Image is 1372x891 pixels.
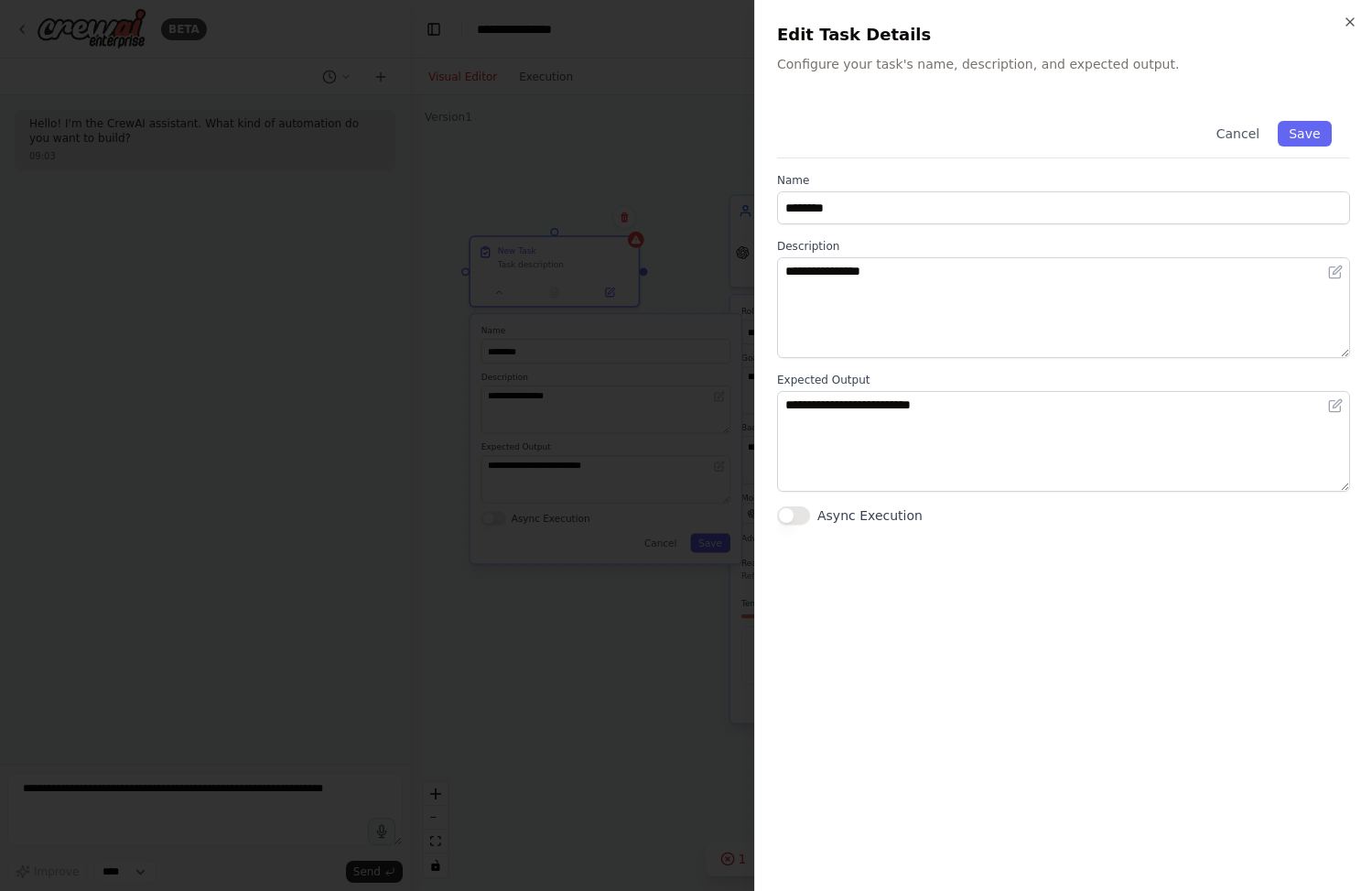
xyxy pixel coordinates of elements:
p: Configure your task's name, description, and expected output. [777,55,1350,73]
button: Cancel [1205,121,1270,147]
label: Description [777,239,1350,254]
button: Open in editor [1324,395,1346,417]
h2: Edit Task Details [777,22,1350,48]
label: Name [777,173,1350,188]
label: Expected Output [777,373,1350,387]
label: Async Execution [817,506,923,525]
button: Open in editor [1324,261,1346,283]
button: Save [1279,121,1332,147]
